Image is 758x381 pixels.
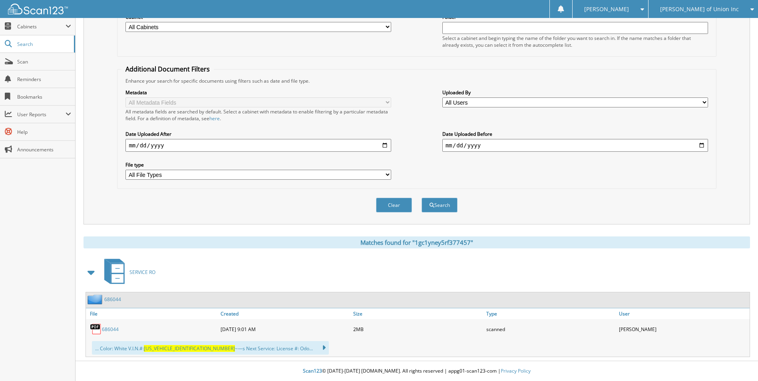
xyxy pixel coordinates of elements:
div: ... Color: White V.I.N.#: ~—s Next Service: License #: Odo... [92,341,329,355]
input: end [442,139,708,152]
button: Search [422,198,458,212]
span: [PERSON_NAME] [584,7,629,12]
a: Size [351,308,484,319]
img: PDF.png [90,323,102,335]
div: 2MB [351,321,484,337]
a: User [617,308,750,319]
a: 686044 [102,326,119,333]
a: SERVICE RO [99,256,155,288]
a: Type [484,308,617,319]
div: Select a cabinet and begin typing the name of the folder you want to search in. If the name match... [442,35,708,48]
span: Scan [17,58,71,65]
label: Uploaded By [442,89,708,96]
span: Cabinets [17,23,66,30]
div: [DATE] 9:01 AM [219,321,351,337]
div: All metadata fields are searched by default. Select a cabinet with metadata to enable filtering b... [125,108,391,122]
div: scanned [484,321,617,337]
button: Clear [376,198,412,212]
input: start [125,139,391,152]
iframe: Chat Widget [718,343,758,381]
div: [PERSON_NAME] [617,321,750,337]
a: 686044 [104,296,121,303]
div: Matches found for "1gc1yney5rf377457" [84,236,750,248]
img: scan123-logo-white.svg [8,4,68,14]
span: Help [17,129,71,135]
span: Reminders [17,76,71,83]
legend: Additional Document Filters [121,65,214,73]
a: Privacy Policy [501,367,531,374]
span: [PERSON_NAME] of Union Inc [660,7,739,12]
a: File [86,308,219,319]
a: here [209,115,220,122]
span: Announcements [17,146,71,153]
span: SERVICE RO [129,269,155,276]
div: © [DATE]-[DATE] [DOMAIN_NAME]. All rights reserved | appg01-scan123-com | [76,361,758,381]
span: Scan123 [303,367,322,374]
span: Bookmarks [17,93,71,100]
label: Metadata [125,89,391,96]
label: Date Uploaded Before [442,131,708,137]
span: Search [17,41,70,48]
label: File type [125,161,391,168]
label: Date Uploaded After [125,131,391,137]
span: User Reports [17,111,66,118]
a: Created [219,308,351,319]
img: folder2.png [88,294,104,304]
div: Enhance your search for specific documents using filters such as date and file type. [121,77,712,84]
span: [US_VEHICLE_IDENTIFICATION_NUMBER] [144,345,235,352]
